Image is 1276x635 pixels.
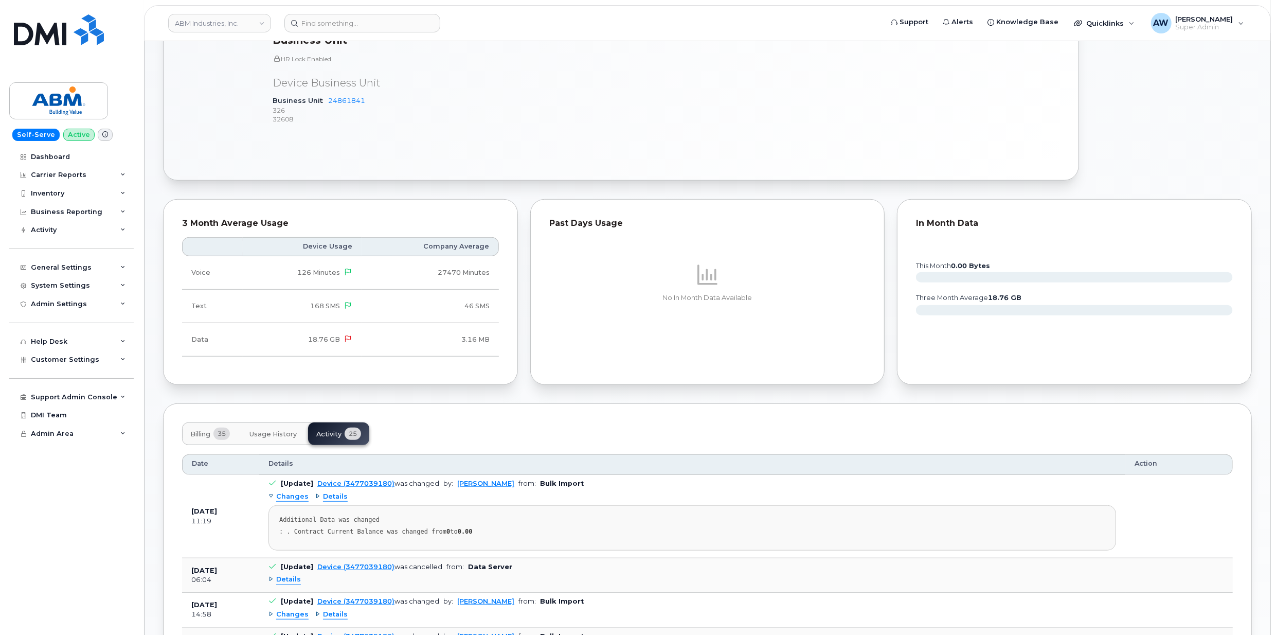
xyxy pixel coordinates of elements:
[936,12,980,32] a: Alerts
[980,12,1066,32] a: Knowledge Base
[443,597,453,605] span: by:
[182,218,499,228] div: 3 Month Average Usage
[1067,13,1142,33] div: Quicklinks
[297,269,340,276] span: 126 Minutes
[446,563,464,571] span: from:
[362,237,499,256] th: Company Average
[273,76,660,91] p: Device Business Unit
[268,459,293,468] span: Details
[988,294,1021,302] tspan: 18.76 GB
[308,336,340,343] span: 18.76 GB
[328,97,365,104] a: 24861841
[362,323,499,357] td: 3.16 MB
[317,480,439,487] div: was changed
[317,563,442,571] div: was cancelled
[276,492,309,502] span: Changes
[182,256,243,290] td: Voice
[1125,454,1233,475] th: Action
[915,294,1021,302] text: three month average
[446,528,450,535] strong: 0
[1176,15,1233,23] span: [PERSON_NAME]
[213,428,230,440] span: 35
[443,480,453,487] span: by:
[323,492,348,502] span: Details
[915,262,990,270] text: this month
[182,323,243,357] td: Data
[191,507,217,515] b: [DATE]
[310,302,340,310] span: 168 SMS
[191,601,217,609] b: [DATE]
[951,262,990,270] tspan: 0.00 Bytes
[192,459,208,468] span: Date
[317,480,394,487] a: Device (3477039180)
[518,480,536,487] span: from:
[317,597,394,605] a: Device (3477039180)
[182,290,243,323] td: Text
[168,14,271,32] a: ABM Industries, Inc.
[249,430,297,438] span: Usage History
[191,610,250,619] div: 14:58
[916,218,1233,228] div: In Month Data
[996,17,1058,27] span: Knowledge Base
[323,610,348,620] span: Details
[1154,17,1169,29] span: AW
[468,563,512,571] b: Data Server
[540,480,584,487] b: Bulk Import
[273,97,328,104] span: Business Unit
[362,290,499,323] td: 46 SMS
[549,218,866,228] div: Past Days Usage
[279,528,1105,536] div: : . Contract Current Balance was changed from to
[190,430,210,438] span: Billing
[457,480,514,487] a: [PERSON_NAME]
[243,237,362,256] th: Device Usage
[273,55,660,63] p: HR Lock Enabled
[276,610,309,620] span: Changes
[317,597,439,605] div: was changed
[1144,13,1251,33] div: Alyssa Wagner
[281,597,313,605] b: [Update]
[362,256,499,290] td: 27470 Minutes
[284,14,440,32] input: Find something...
[1176,23,1233,31] span: Super Admin
[281,563,313,571] b: [Update]
[317,563,394,571] a: Device (3477039180)
[191,517,250,526] div: 11:19
[458,528,473,535] strong: 0.00
[191,567,217,574] b: [DATE]
[281,480,313,487] b: [Update]
[191,575,250,585] div: 06:04
[457,597,514,605] a: [PERSON_NAME]
[540,597,584,605] b: Bulk Import
[1086,19,1124,27] span: Quicklinks
[273,115,660,124] p: 32608
[273,106,660,115] p: 326
[279,516,1105,524] div: Additional Data was changed
[884,12,936,32] a: Support
[518,597,536,605] span: from:
[276,575,301,585] span: Details
[951,17,973,27] span: Alerts
[900,17,928,27] span: Support
[549,293,866,303] p: No In Month Data Available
